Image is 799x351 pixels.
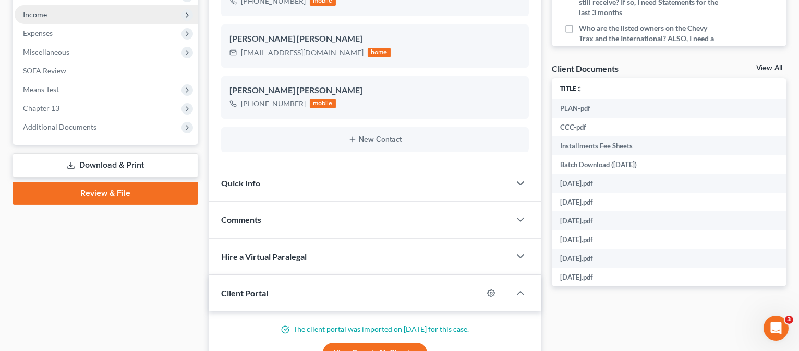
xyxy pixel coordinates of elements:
[552,249,791,268] td: [DATE].pdf
[552,211,791,230] td: [DATE].pdf
[552,230,791,249] td: [DATE].pdf
[229,84,520,97] div: [PERSON_NAME] [PERSON_NAME]
[552,193,791,211] td: [DATE].pdf
[23,104,59,112] span: Chapter 13
[15,61,198,80] a: SOFA Review
[229,33,520,45] div: [PERSON_NAME] [PERSON_NAME]
[785,316,793,324] span: 3
[23,85,59,94] span: Means Test
[241,47,364,58] div: [EMAIL_ADDRESS][DOMAIN_NAME]
[13,153,198,178] a: Download & Print
[23,66,66,75] span: SOFA Review
[552,99,791,118] td: PLAN-pdf
[560,84,583,92] a: Titleunfold_more
[221,252,307,261] span: Hire a Virtual Paralegal
[221,178,260,188] span: Quick Info
[23,47,69,56] span: Miscellaneous
[310,99,336,108] div: mobile
[23,10,47,19] span: Income
[221,215,261,224] span: Comments
[241,98,306,109] div: [PHONE_NUMBER]
[23,29,53,37] span: Expenses
[552,136,791,155] td: Installments Fee Sheets
[579,23,719,65] span: Who are the listed owners on the Chevy Trax and the International? ALSO, I need a copy of the reg...
[221,288,268,298] span: Client Portal
[221,324,529,334] p: The client portal was imported on [DATE] for this case.
[576,86,583,92] i: unfold_more
[23,122,96,131] span: Additional Documents
[756,65,782,72] a: View All
[13,182,198,205] a: Review & File
[368,48,391,57] div: home
[764,316,789,341] iframe: Intercom live chat
[552,63,619,74] div: Client Documents
[229,135,520,144] button: New Contact
[552,174,791,193] td: [DATE].pdf
[552,118,791,136] td: CCC-pdf
[552,268,791,287] td: [DATE].pdf
[552,155,791,174] td: Batch Download ([DATE])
